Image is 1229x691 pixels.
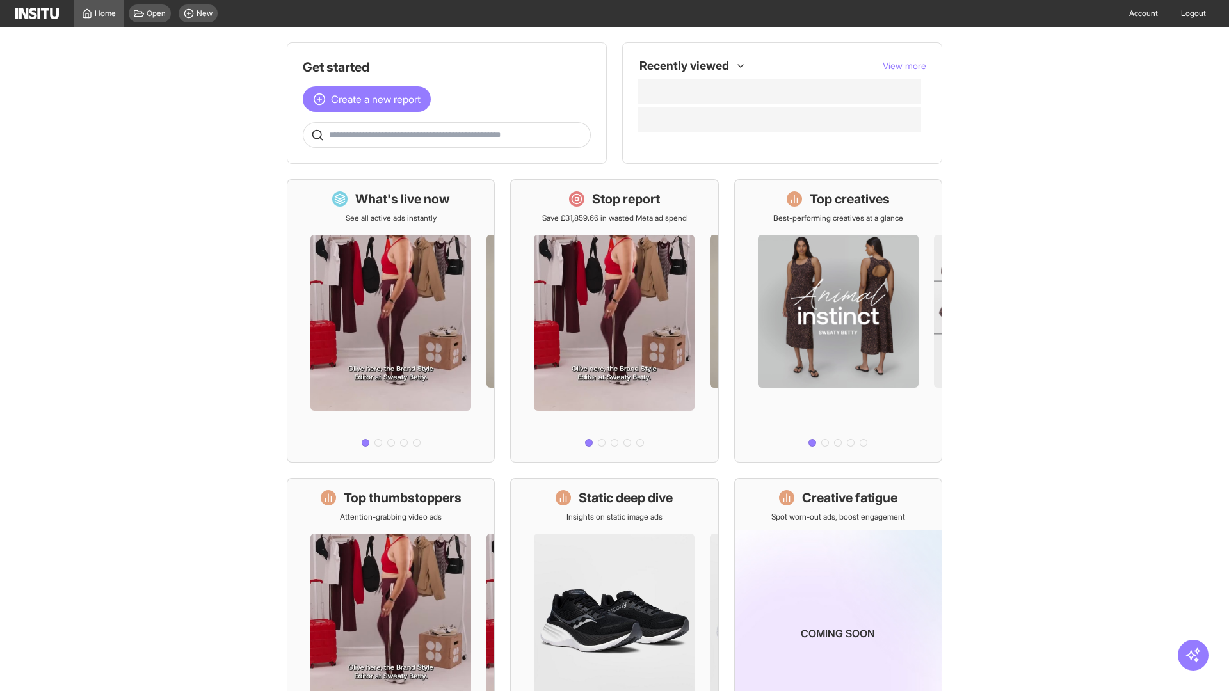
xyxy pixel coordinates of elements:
[355,190,450,208] h1: What's live now
[810,190,890,208] h1: Top creatives
[566,512,663,522] p: Insights on static image ads
[734,179,942,463] a: Top creativesBest-performing creatives at a glance
[883,60,926,72] button: View more
[773,213,903,223] p: Best-performing creatives at a glance
[331,91,421,107] span: Create a new report
[303,86,431,112] button: Create a new report
[340,512,442,522] p: Attention-grabbing video ads
[303,58,591,76] h1: Get started
[346,213,437,223] p: See all active ads instantly
[542,213,687,223] p: Save £31,859.66 in wasted Meta ad spend
[287,179,495,463] a: What's live nowSee all active ads instantly
[510,179,718,463] a: Stop reportSave £31,859.66 in wasted Meta ad spend
[147,8,166,19] span: Open
[344,489,462,507] h1: Top thumbstoppers
[197,8,213,19] span: New
[592,190,660,208] h1: Stop report
[579,489,673,507] h1: Static deep dive
[15,8,59,19] img: Logo
[95,8,116,19] span: Home
[883,60,926,71] span: View more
